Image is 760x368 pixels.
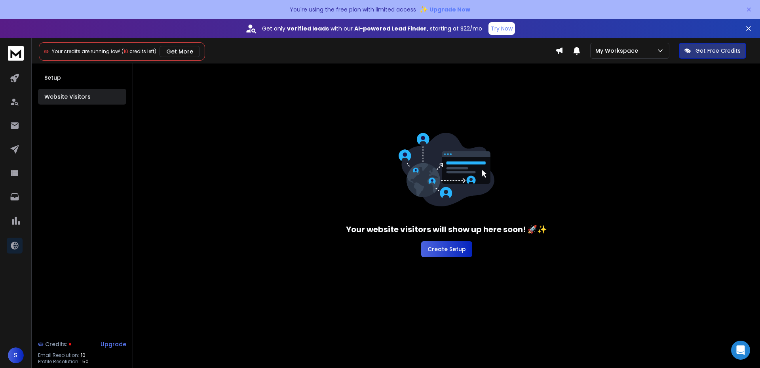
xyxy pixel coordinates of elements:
[679,43,746,59] button: Get Free Credits
[421,241,472,257] button: Create Setup
[8,347,24,363] button: S
[38,352,79,358] p: Email Resolution:
[346,224,547,235] h3: Your website visitors will show up here soon! 🚀✨
[81,352,85,358] span: 10
[45,340,67,348] span: Credits:
[429,6,470,13] span: Upgrade Now
[38,70,126,86] button: Setup
[287,25,329,32] strong: verified leads
[290,6,416,13] p: You're using the free plan with limited access
[8,46,24,61] img: logo
[160,46,200,57] button: Get More
[101,340,126,348] div: Upgrade
[595,47,641,55] p: My Workspace
[419,4,428,15] span: ✨
[52,48,120,55] span: Your credits are running low!
[695,47,741,55] p: Get Free Credits
[419,2,470,17] button: ✨Upgrade Now
[354,25,428,32] strong: AI-powered Lead Finder,
[38,336,126,352] a: Credits:Upgrade
[122,48,156,55] span: ( credits left)
[38,89,126,105] button: Website Visitors
[262,25,482,32] p: Get only with our starting at $22/mo
[82,358,89,365] span: 50
[123,48,128,55] span: 10
[488,22,515,35] button: Try Now
[491,25,513,32] p: Try Now
[38,358,81,365] p: Profile Resolution :
[731,341,750,360] div: Open Intercom Messenger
